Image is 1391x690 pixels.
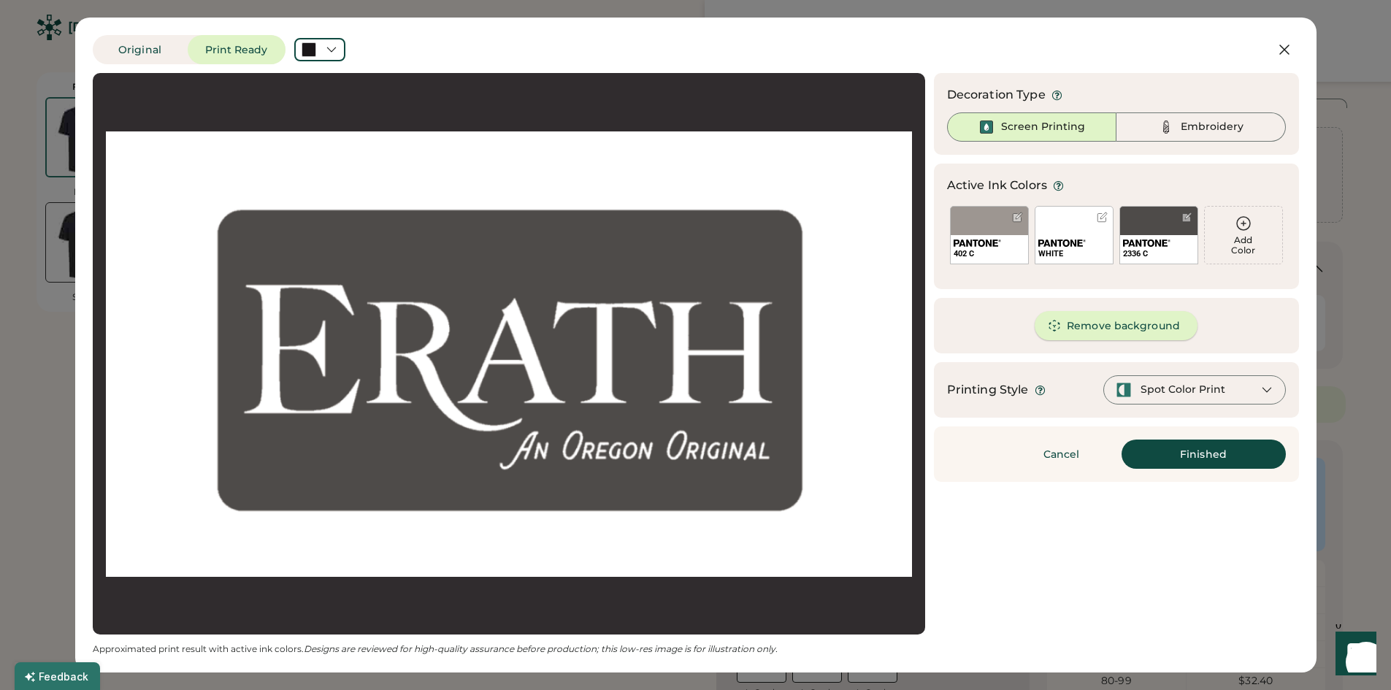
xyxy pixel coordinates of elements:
[978,118,995,136] img: Ink%20-%20Selected.svg
[1205,235,1282,256] div: Add Color
[1116,382,1132,398] img: spot-color-green.svg
[1157,118,1175,136] img: Thread%20-%20Unselected.svg
[1038,248,1110,259] div: WHITE
[1038,239,1086,247] img: 1024px-Pantone_logo.svg.png
[1141,383,1225,397] div: Spot Color Print
[947,381,1029,399] div: Printing Style
[954,239,1001,247] img: 1024px-Pantone_logo.svg.png
[93,35,188,64] button: Original
[1322,624,1384,687] iframe: Front Chat
[188,35,286,64] button: Print Ready
[1181,120,1244,134] div: Embroidery
[1122,440,1286,469] button: Finished
[1011,440,1113,469] button: Cancel
[1123,248,1195,259] div: 2336 C
[947,177,1048,194] div: Active Ink Colors
[93,643,925,655] div: Approximated print result with active ink colors.
[1001,120,1085,134] div: Screen Printing
[947,86,1046,104] div: Decoration Type
[954,248,1025,259] div: 402 C
[1035,311,1198,340] button: Remove background
[1123,239,1170,247] img: 1024px-Pantone_logo.svg.png
[304,643,778,654] em: Designs are reviewed for high-quality assurance before production; this low-res image is for illu...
